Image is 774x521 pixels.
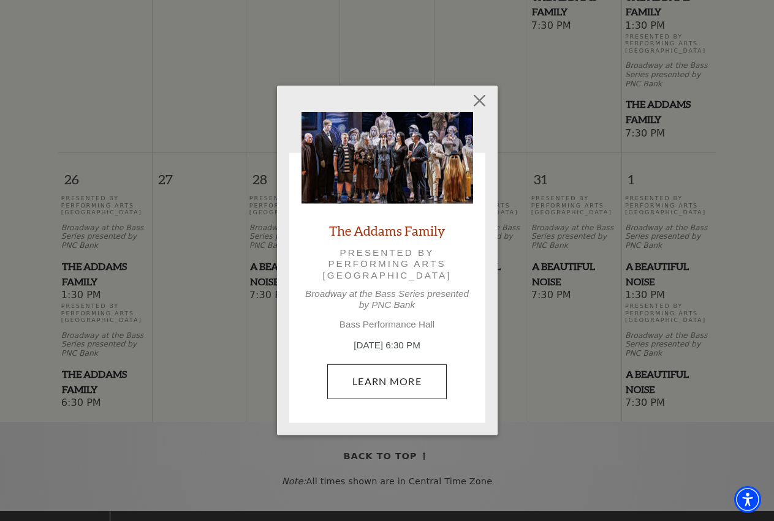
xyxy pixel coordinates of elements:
[302,112,473,204] img: The Addams Family
[319,247,456,281] p: Presented by Performing Arts [GEOGRAPHIC_DATA]
[734,486,761,513] div: Accessibility Menu
[468,89,491,113] button: Close
[327,364,447,399] a: October 26, 6:30 PM Learn More
[302,288,473,310] p: Broadway at the Bass Series presented by PNC Bank
[329,222,445,239] a: The Addams Family
[302,339,473,353] p: [DATE] 6:30 PM
[302,319,473,330] p: Bass Performance Hall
